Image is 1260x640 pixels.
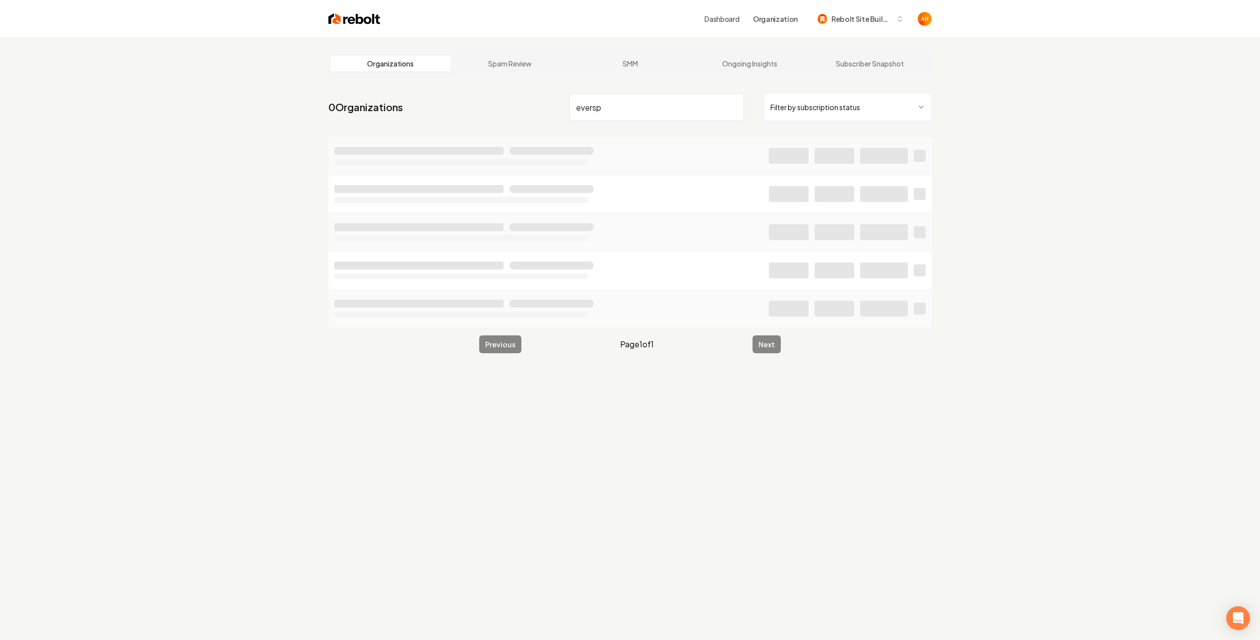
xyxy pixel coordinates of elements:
button: Open user button [918,12,932,26]
img: Anthony Hurgoi [918,12,932,26]
img: Rebolt Logo [328,12,380,26]
a: Ongoing Insights [690,56,810,71]
a: Organizations [330,56,450,71]
a: 0Organizations [328,100,403,114]
a: Spam Review [450,56,570,71]
img: Rebolt Site Builder [818,14,827,24]
a: SMM [570,56,690,71]
input: Search by name or ID [569,93,744,121]
button: Organization [747,10,804,28]
a: Dashboard [704,14,739,24]
span: Page 1 of 1 [620,338,654,350]
a: Subscriber Snapshot [810,56,930,71]
div: Open Intercom Messenger [1226,606,1250,630]
span: Rebolt Site Builder [831,14,892,24]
